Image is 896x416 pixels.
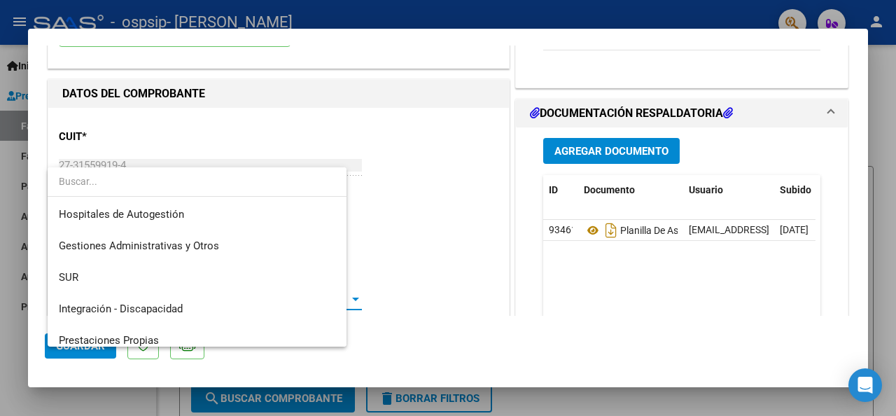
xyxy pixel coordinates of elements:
div: Open Intercom Messenger [848,368,882,402]
span: Integración - Discapacidad [59,303,183,315]
input: dropdown search [48,167,347,196]
span: Prestaciones Propias [59,334,159,347]
span: SUR [59,271,78,284]
span: Hospitales de Autogestión [59,208,184,221]
span: Gestiones Administrativas y Otros [59,240,219,252]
